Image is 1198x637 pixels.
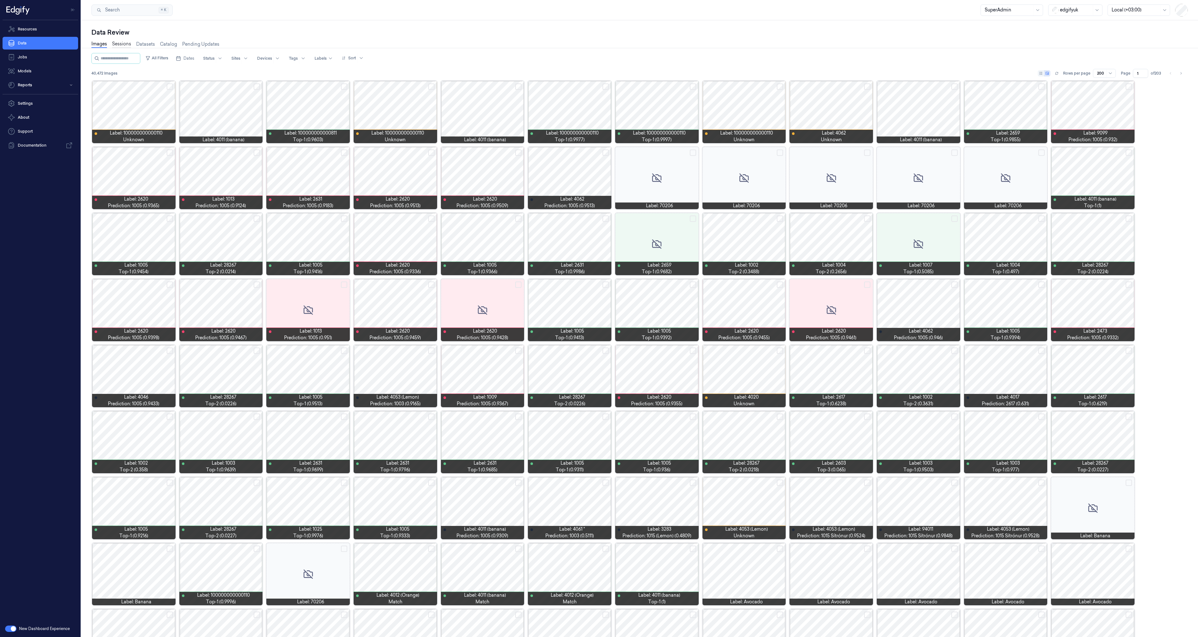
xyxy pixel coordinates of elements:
button: Select row [167,480,173,486]
span: Prediction: 1005 (0.946) [894,335,943,341]
span: Label: 28267 [210,526,236,533]
button: Select row [515,480,522,486]
span: top-1 (0.9855) [991,136,1021,143]
button: Select row [515,216,522,222]
span: Prediction: 1005 (0.9509) [456,202,508,209]
button: Select row [1038,149,1045,156]
span: top-1 (0.497) [992,269,1019,275]
button: Select row [864,216,870,222]
span: Label: 4062 [909,328,933,335]
span: Label: 100000000000110 [633,130,686,136]
span: Label: 4011 (banana) [203,136,244,143]
span: of 203 [1151,70,1161,76]
span: Label: 2631 [299,196,322,202]
span: Label: 4053 (Lemon) [376,394,419,401]
button: Select row [341,216,347,222]
span: Label: 1005 [648,328,671,335]
span: top-2 (0.0214) [206,269,236,275]
span: Prediction: 1003 (0.9165) [370,401,421,407]
button: Select row [254,348,260,354]
button: Select row [254,546,260,552]
span: Label: 4020 [734,394,759,401]
button: Select row [515,83,522,90]
span: Label: 9099 [1083,130,1108,136]
span: top-1 (0.9685) [468,467,497,473]
span: Label: 1005 [561,460,584,467]
button: Select row [515,348,522,354]
button: Select row [1038,612,1045,618]
span: Label: 4061 * [559,526,585,533]
button: Select row [1038,480,1045,486]
button: All Filters [143,53,171,63]
span: 40,472 Images [91,70,117,76]
span: unknown [734,533,755,539]
button: Select row [602,282,609,288]
a: Data [3,37,78,50]
button: Select row [428,414,435,420]
span: Label: 1005 [299,262,323,269]
button: Select row [254,480,260,486]
span: Label: 70206 [995,202,1022,209]
button: Select row [515,282,522,288]
span: Prediction: 1015 Sítrónur (0.9524) [797,533,865,539]
button: Select row [951,216,958,222]
span: Label: 1002 [124,460,148,467]
button: Search⌘K [91,4,173,16]
span: top-1 (0.9513) [294,401,323,407]
button: Select row [341,546,347,552]
span: Prediction: 1005 (0.9355) [631,401,682,407]
button: Select row [515,414,522,420]
button: Select row [690,480,696,486]
span: top-2 (0.0227) [1077,467,1108,473]
button: Select row [1126,149,1132,156]
button: Select row [602,348,609,354]
span: Prediction: 1005 (0.9513) [544,202,595,209]
span: top-2 (0.3631) [903,401,933,407]
button: Select row [602,83,609,90]
span: Label: 28267 [559,394,585,401]
span: Label: 1005 [124,526,148,533]
span: Label: 28267 [1082,460,1108,467]
span: top-2 (0.0227) [205,533,236,539]
span: top-2 (0.2656) [816,269,847,275]
span: unknown [821,136,842,143]
button: Select row [690,612,696,618]
button: Select row [1126,414,1132,420]
button: Select row [1126,546,1132,552]
span: Label: 2603 [822,460,846,467]
span: Label: 94011 [908,526,933,533]
span: Label: 4011 (banana) [464,526,506,533]
button: Select row [864,282,870,288]
span: Label: 1005 [473,262,497,269]
a: Models [3,65,78,77]
span: top-1 (0.9503) [903,467,934,473]
span: Label: 70206 [733,202,760,209]
span: Label: 2617 [1084,394,1107,401]
span: Label: 100000000000811 [284,130,337,136]
button: Select row [1126,216,1132,222]
button: Select row [1038,282,1045,288]
span: Prediction: 1005 (0.951) [284,335,332,341]
button: Select row [864,546,870,552]
button: Select row [167,546,173,552]
span: top-2 (0.0224) [1077,269,1108,275]
button: Select row [690,414,696,420]
button: Select row [167,414,173,420]
span: Label: 2620 [124,196,148,202]
span: Label: 1025 [299,526,322,533]
span: Prediction: 1005 (0.9309) [456,533,508,539]
button: Select row [777,216,783,222]
span: Label: 4011 (banana) [900,136,942,143]
span: top-3 (0.065) [817,467,846,473]
span: Label: 2620 [822,328,846,335]
span: Label: 3283 [648,526,671,533]
span: top-1 (0.9311) [556,467,584,473]
a: Resources [3,23,78,36]
button: Select row [167,149,173,156]
span: Label: 1002 [735,262,758,269]
span: unknown [123,136,144,143]
button: Select row [167,83,173,90]
button: Select row [515,612,522,618]
button: Select row [254,83,260,90]
span: Label: 100000000000110 [546,130,599,136]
